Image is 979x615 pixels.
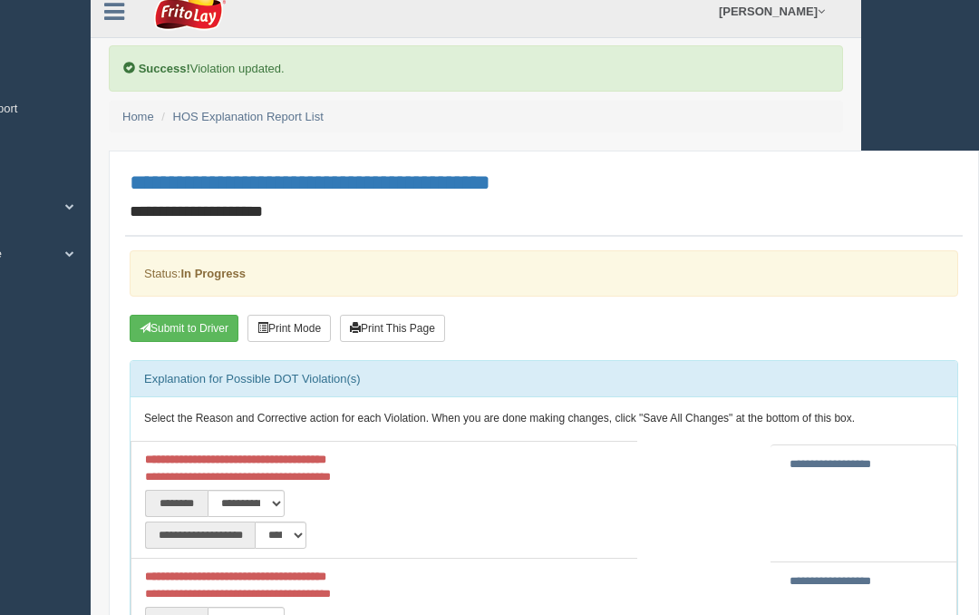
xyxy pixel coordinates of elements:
div: Status: [130,250,958,297]
b: Success! [139,62,190,75]
button: Print This Page [340,315,445,342]
a: Home [122,110,154,123]
button: Submit To Driver [130,315,238,342]
div: Explanation for Possible DOT Violation(s) [131,361,957,397]
div: Violation updated. [109,45,843,92]
a: HOS Explanation Report List [173,110,324,123]
div: Select the Reason and Corrective action for each Violation. When you are done making changes, cli... [131,397,957,441]
button: Print Mode [247,315,331,342]
strong: In Progress [180,267,246,280]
